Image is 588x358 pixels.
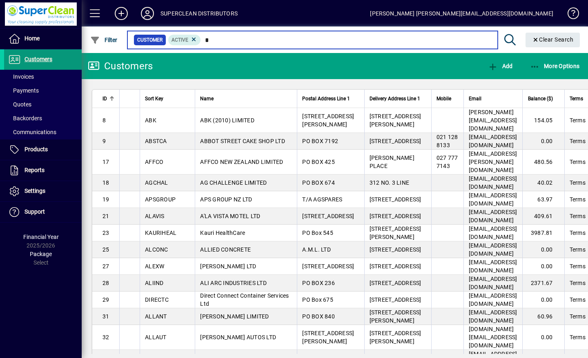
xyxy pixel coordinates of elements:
[200,213,260,219] span: A'LA VISTA MOTEL LTD
[102,138,106,144] span: 9
[302,213,354,219] span: [STREET_ADDRESS]
[522,308,564,325] td: 60.96
[102,230,109,236] span: 23
[145,246,168,253] span: ALCONC
[168,35,201,45] mat-chip: Activation Status: Active
[370,94,420,103] span: Delivery Address Line 1
[4,70,82,84] a: Invoices
[102,94,114,103] div: ID
[8,87,39,94] span: Payments
[200,179,267,186] span: AG CHALLENGE LIMITED
[102,213,109,219] span: 21
[570,212,586,220] span: Terms
[302,159,335,165] span: PO BOX 425
[145,296,169,303] span: DIRECTC
[102,179,109,186] span: 18
[570,245,586,254] span: Terms
[8,129,56,135] span: Communications
[200,246,251,253] span: ALLIED CONCRETE
[570,229,586,237] span: Terms
[570,94,583,103] span: Terms
[145,263,164,270] span: ALEXW
[469,94,517,103] div: Email
[24,35,40,42] span: Home
[437,155,458,169] span: 027 777 7143
[528,94,560,103] div: Balance ($)
[522,208,564,225] td: 409.61
[200,263,256,270] span: [PERSON_NAME] LTD
[200,292,289,307] span: Direct Connect Container Services Ltd
[88,60,153,73] div: Customers
[137,36,163,44] span: Customer
[522,133,564,150] td: 0.00
[102,280,109,286] span: 28
[370,138,421,144] span: [STREET_ADDRESS]
[469,292,517,307] span: [EMAIL_ADDRESS][DOMAIN_NAME]
[4,111,82,125] a: Backorders
[522,191,564,208] td: 63.97
[469,175,517,190] span: [EMAIL_ADDRESS][DOMAIN_NAME]
[4,202,82,222] a: Support
[200,280,267,286] span: ALI ARC INDUSTRIES LTD
[370,113,421,128] span: [STREET_ADDRESS][PERSON_NAME]
[200,138,285,144] span: ABBOT STREET CAKE SHOP LTD
[4,29,82,49] a: Home
[200,230,245,236] span: Kauri HealthCare
[302,296,333,303] span: PO Box 675
[302,313,335,320] span: PO BOX 840
[570,195,586,203] span: Terms
[302,330,354,345] span: [STREET_ADDRESS][PERSON_NAME]
[145,179,168,186] span: AGCHAL
[522,241,564,258] td: 0.00
[561,2,578,28] a: Knowledge Base
[570,262,586,270] span: Terms
[102,159,109,165] span: 17
[528,59,582,73] button: More Options
[200,94,214,103] span: Name
[522,325,564,350] td: 0.00
[200,94,292,103] div: Name
[469,276,517,290] span: [EMAIL_ADDRESS][DOMAIN_NAME]
[102,94,107,103] span: ID
[23,234,59,240] span: Financial Year
[145,230,176,236] span: KAURIHEAL
[469,94,481,103] span: Email
[469,192,517,207] span: [EMAIL_ADDRESS][DOMAIN_NAME]
[302,113,354,128] span: [STREET_ADDRESS][PERSON_NAME]
[522,292,564,308] td: 0.00
[102,296,109,303] span: 29
[200,313,269,320] span: [PERSON_NAME] LIMITED
[145,138,167,144] span: ABSTCA
[302,179,335,186] span: PO BOX 674
[437,94,451,103] span: Mobile
[570,279,586,287] span: Terms
[4,125,82,139] a: Communications
[102,246,109,253] span: 25
[145,94,163,103] span: Sort Key
[370,280,421,286] span: [STREET_ADDRESS]
[8,101,31,108] span: Quotes
[145,117,156,124] span: ABK
[24,56,52,62] span: Customers
[469,109,517,132] span: [PERSON_NAME][EMAIL_ADDRESS][DOMAIN_NAME]
[370,196,421,203] span: [STREET_ADDRESS]
[4,139,82,160] a: Products
[469,309,517,324] span: [EMAIL_ADDRESS][DOMAIN_NAME]
[522,275,564,292] td: 2371.67
[370,155,414,169] span: [PERSON_NAME] PLACE
[102,313,109,320] span: 31
[522,225,564,241] td: 3987.81
[302,246,331,253] span: A.M.L. LTD
[4,97,82,111] a: Quotes
[370,246,421,253] span: [STREET_ADDRESS]
[200,334,276,340] span: [PERSON_NAME] AUTOS LTD
[532,36,574,43] span: Clear Search
[370,179,410,186] span: 312 NO. 3 LINE
[145,313,167,320] span: ALLANT
[469,326,517,349] span: [DOMAIN_NAME][EMAIL_ADDRESS][DOMAIN_NAME]
[90,37,118,43] span: Filter
[469,242,517,257] span: [EMAIL_ADDRESS][DOMAIN_NAME]
[145,213,165,219] span: ALAVIS
[570,296,586,304] span: Terms
[370,7,553,20] div: [PERSON_NAME] [PERSON_NAME][EMAIL_ADDRESS][DOMAIN_NAME]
